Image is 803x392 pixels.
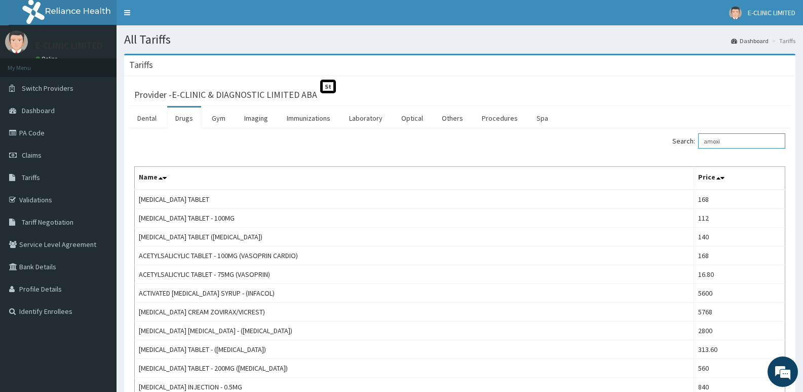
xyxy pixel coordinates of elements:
h3: Tariffs [129,60,153,69]
th: Price [694,167,785,190]
td: [MEDICAL_DATA] [MEDICAL_DATA] - ([MEDICAL_DATA]) [135,322,694,340]
p: E-CLINIC LIMITED [35,41,102,50]
td: [MEDICAL_DATA] TABLET [135,190,694,209]
span: Dashboard [22,106,55,115]
td: [MEDICAL_DATA] TABLET - ([MEDICAL_DATA]) [135,340,694,359]
a: Spa [528,108,556,129]
img: User Image [5,30,28,53]
td: 168 [694,190,785,209]
div: Minimize live chat window [166,5,190,29]
img: d_794563401_company_1708531726252_794563401 [19,51,41,76]
td: 560 [694,359,785,378]
span: Tariffs [22,173,40,182]
a: Immunizations [279,108,338,129]
td: [MEDICAL_DATA] TABLET - 100MG [135,209,694,228]
img: User Image [729,7,742,19]
label: Search: [672,133,785,149]
span: Claims [22,151,42,160]
td: ACETYLSALICYLIC TABLET - 75MG (VASOPRIN) [135,265,694,284]
a: Drugs [167,108,201,129]
input: Search: [698,133,785,149]
td: 5768 [694,303,785,322]
span: We're online! [59,128,140,230]
span: Switch Providers [22,84,73,93]
span: St [320,80,336,93]
th: Name [135,167,694,190]
h3: Provider - E-CLINIC & DIAGNOSTIC LIMITED ABA [134,90,317,99]
td: ACTIVATED [MEDICAL_DATA] SYRUP - (INFACOL) [135,284,694,303]
a: Laboratory [341,108,391,129]
td: 5600 [694,284,785,303]
td: 2800 [694,322,785,340]
h1: All Tariffs [124,33,795,46]
td: ACETYLSALICYLIC TABLET - 100MG (VASOPRIN CARDIO) [135,246,694,265]
td: 140 [694,228,785,246]
span: Tariff Negotiation [22,218,73,227]
a: Imaging [236,108,276,129]
a: Others [434,108,471,129]
textarea: Type your message and hit 'Enter' [5,277,193,312]
td: 168 [694,246,785,265]
td: [MEDICAL_DATA] CREAM ZOVIRAX/VICREST) [135,303,694,322]
span: E-CLINIC LIMITED [748,8,795,17]
a: Online [35,55,60,62]
td: 16.80 [694,265,785,284]
a: Gym [204,108,234,129]
a: Dental [129,108,165,129]
td: [MEDICAL_DATA] TABLET - 200MG ([MEDICAL_DATA]) [135,359,694,378]
li: Tariffs [770,37,795,45]
div: Chat with us now [53,57,170,70]
td: 313.60 [694,340,785,359]
td: [MEDICAL_DATA] TABLET ([MEDICAL_DATA]) [135,228,694,246]
a: Dashboard [731,37,769,45]
td: 112 [694,209,785,228]
a: Procedures [474,108,526,129]
a: Optical [393,108,431,129]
